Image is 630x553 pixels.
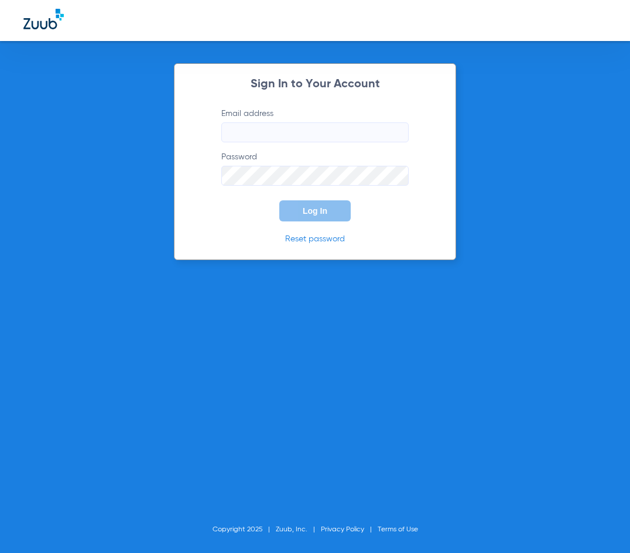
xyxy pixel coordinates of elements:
input: Email address [221,122,409,142]
h2: Sign In to Your Account [204,78,426,90]
li: Copyright 2025 [213,524,276,535]
input: Password [221,166,409,186]
a: Terms of Use [378,526,418,533]
img: Zuub Logo [23,9,64,29]
label: Password [221,151,409,186]
a: Reset password [285,235,345,243]
a: Privacy Policy [321,526,364,533]
li: Zuub, Inc. [276,524,321,535]
button: Log In [279,200,351,221]
span: Log In [303,206,327,216]
iframe: Chat Widget [571,497,630,553]
label: Email address [221,108,409,142]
